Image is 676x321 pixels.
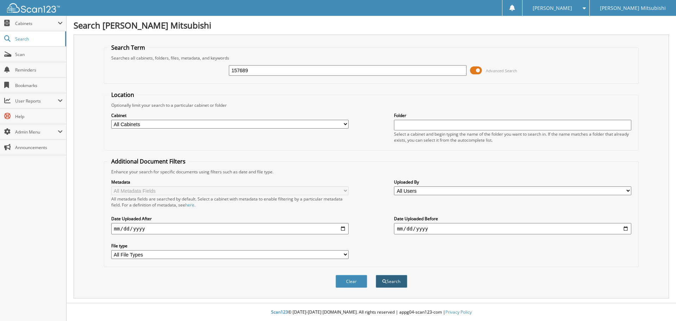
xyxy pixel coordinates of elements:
[111,196,349,208] div: All metadata fields are searched by default. Select a cabinet with metadata to enable filtering b...
[111,243,349,249] label: File type
[533,6,572,10] span: [PERSON_NAME]
[108,91,138,99] legend: Location
[111,112,349,118] label: Cabinet
[15,36,62,42] span: Search
[67,304,676,321] div: © [DATE]-[DATE] [DOMAIN_NAME]. All rights reserved | appg04-scan123-com |
[15,144,63,150] span: Announcements
[394,131,631,143] div: Select a cabinet and begin typing the name of the folder you want to search in. If the name match...
[641,287,676,321] iframe: Chat Widget
[486,68,517,73] span: Advanced Search
[111,179,349,185] label: Metadata
[108,158,189,165] legend: Additional Document Filters
[394,112,631,118] label: Folder
[445,309,472,315] a: Privacy Policy
[271,309,288,315] span: Scan123
[108,169,635,175] div: Enhance your search for specific documents using filters such as date and file type.
[108,55,635,61] div: Searches all cabinets, folders, files, metadata, and keywords
[394,179,631,185] label: Uploaded By
[7,3,60,13] img: scan123-logo-white.svg
[111,216,349,222] label: Date Uploaded After
[111,223,349,234] input: start
[15,51,63,57] span: Scan
[108,102,635,108] div: Optionally limit your search to a particular cabinet or folder
[15,67,63,73] span: Reminders
[15,82,63,88] span: Bookmarks
[600,6,666,10] span: [PERSON_NAME] Mitsubishi
[15,113,63,119] span: Help
[394,216,631,222] label: Date Uploaded Before
[74,19,669,31] h1: Search [PERSON_NAME] Mitsubishi
[15,20,58,26] span: Cabinets
[394,223,631,234] input: end
[15,98,58,104] span: User Reports
[15,129,58,135] span: Admin Menu
[108,44,149,51] legend: Search Term
[185,202,194,208] a: here
[376,275,407,288] button: Search
[336,275,367,288] button: Clear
